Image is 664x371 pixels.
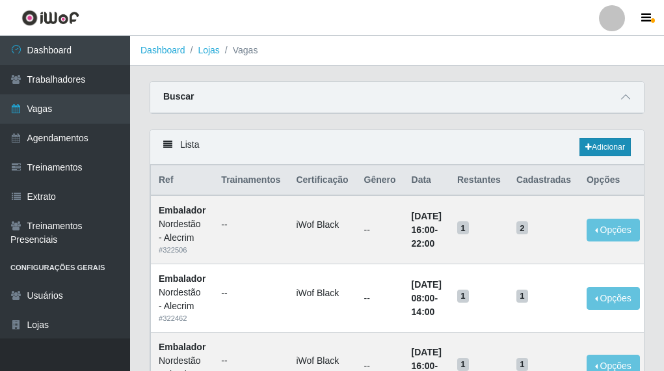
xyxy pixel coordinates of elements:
[412,279,442,303] time: [DATE] 08:00
[587,219,640,241] button: Opções
[412,211,442,235] time: [DATE] 16:00
[159,217,206,245] div: Nordestão - Alecrim
[159,286,206,313] div: Nordestão - Alecrim
[579,138,631,156] a: Adicionar
[412,347,442,371] time: [DATE] 16:00
[220,44,258,57] li: Vagas
[404,165,449,196] th: Data
[288,165,356,196] th: Certificação
[412,211,442,249] strong: -
[412,238,435,249] time: 22:00
[296,218,348,232] li: iWof Black
[163,91,194,102] strong: Buscar
[516,290,528,303] span: 1
[449,165,509,196] th: Restantes
[159,313,206,324] div: # 322462
[159,245,206,256] div: # 322506
[159,273,206,284] strong: Embalador
[356,264,404,333] td: --
[213,165,288,196] th: Trainamentos
[221,354,280,368] ul: --
[457,358,469,371] span: 1
[356,165,404,196] th: Gênero
[412,307,435,317] time: 14:00
[130,36,664,66] nav: breadcrumb
[509,165,579,196] th: Cadastradas
[516,358,528,371] span: 1
[150,130,644,165] div: Lista
[457,221,469,234] span: 1
[356,195,404,264] td: --
[151,165,214,196] th: Ref
[516,221,528,234] span: 2
[221,286,280,300] ul: --
[296,354,348,368] li: iWof Black
[21,10,79,26] img: CoreUI Logo
[579,165,648,196] th: Opções
[159,342,206,352] strong: Embalador
[296,286,348,300] li: iWof Black
[221,218,280,232] ul: --
[159,205,206,215] strong: Embalador
[198,45,219,55] a: Lojas
[457,290,469,303] span: 1
[412,279,442,317] strong: -
[587,287,640,310] button: Opções
[140,45,185,55] a: Dashboard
